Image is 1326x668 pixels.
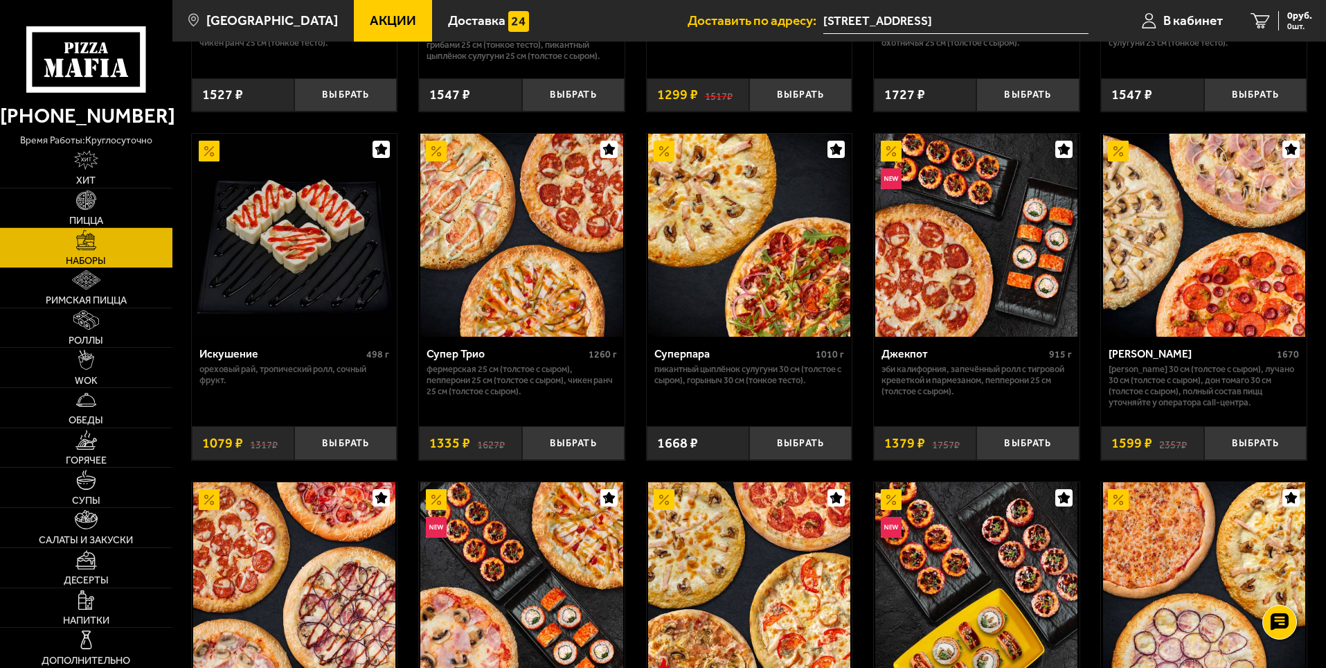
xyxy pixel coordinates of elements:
[39,535,133,545] span: Салаты и закуски
[1277,349,1299,360] span: 1670
[1109,364,1299,408] p: [PERSON_NAME] 30 см (толстое с сыром), Лучано 30 см (толстое с сыром), Дон Томаго 30 см (толстое ...
[426,517,447,538] img: Новинка
[42,656,130,665] span: Дополнительно
[69,216,103,225] span: Пицца
[477,437,505,450] s: 1627 ₽
[881,141,902,161] img: Акционный
[66,256,106,265] span: Наборы
[370,14,416,27] span: Акции
[823,8,1088,34] span: Санкт-Петербург, Заневский проспект, 61к2
[884,437,925,450] span: 1379 ₽
[429,88,470,102] span: 1547 ₽
[76,175,96,185] span: Хит
[881,168,902,189] img: Новинка
[1287,22,1312,30] span: 0 шт.
[199,489,219,510] img: Акционный
[199,347,364,360] div: Искушение
[654,489,674,510] img: Акционный
[250,437,278,450] s: 1317 ₽
[589,349,617,360] span: 1260 г
[294,426,397,460] button: Выбрать
[66,455,107,465] span: Горячее
[508,11,529,32] img: 15daf4d41897b9f0e9f617042186c801.svg
[688,14,823,27] span: Доставить по адресу:
[192,134,397,336] a: АкционныйИскушение
[976,426,1079,460] button: Выбрать
[426,141,447,161] img: Акционный
[976,78,1079,112] button: Выбрать
[64,575,109,585] span: Десерты
[426,489,447,510] img: Акционный
[654,141,674,161] img: Акционный
[1109,347,1273,360] div: [PERSON_NAME]
[72,495,100,505] span: Супы
[199,141,219,161] img: Акционный
[1108,141,1129,161] img: Акционный
[419,134,625,336] a: АкционныйСупер Трио
[1111,437,1152,450] span: 1599 ₽
[1101,134,1307,336] a: АкционныйХет Трик
[881,364,1072,397] p: Эби Калифорния, Запечённый ролл с тигровой креветкой и пармезаном, Пепперони 25 см (толстое с сыр...
[648,134,850,336] img: Суперпара
[1108,489,1129,510] img: Акционный
[1204,78,1307,112] button: Выбрать
[63,615,109,625] span: Напитки
[427,28,617,62] p: Прошутто Фунги 25 см (тонкое тесто), Мясная с грибами 25 см (тонкое тесто), Пикантный цыплёнок су...
[705,88,733,102] s: 1517 ₽
[294,78,397,112] button: Выбрать
[932,437,960,450] s: 1757 ₽
[427,347,585,360] div: Супер Трио
[881,489,902,510] img: Акционный
[69,415,103,425] span: Обеды
[647,134,852,336] a: АкционныйСуперпара
[202,88,243,102] span: 1527 ₽
[1159,437,1187,450] s: 2357 ₽
[1287,11,1312,21] span: 0 руб.
[427,364,617,397] p: Фермерская 25 см (толстое с сыром), Пепперони 25 см (толстое с сыром), Чикен Ранч 25 см (толстое ...
[654,347,813,360] div: Суперпара
[823,8,1088,34] input: Ваш адрес доставки
[1049,349,1072,360] span: 915 г
[657,88,698,102] span: 1299 ₽
[749,78,852,112] button: Выбрать
[1204,426,1307,460] button: Выбрать
[46,295,127,305] span: Римская пицца
[420,134,622,336] img: Супер Трио
[193,134,395,336] img: Искушение
[657,437,698,450] span: 1668 ₽
[1103,134,1305,336] img: Хет Трик
[206,14,338,27] span: [GEOGRAPHIC_DATA]
[884,88,925,102] span: 1727 ₽
[816,349,844,360] span: 1010 г
[366,349,389,360] span: 498 г
[1111,88,1152,102] span: 1547 ₽
[199,364,390,386] p: Ореховый рай, Тропический ролл, Сочный фрукт.
[75,376,98,385] span: WOK
[429,437,470,450] span: 1335 ₽
[874,134,1079,336] a: АкционныйНовинкаДжекпот
[881,517,902,538] img: Новинка
[881,347,1046,360] div: Джекпот
[1163,14,1223,27] span: В кабинет
[522,426,625,460] button: Выбрать
[69,335,103,345] span: Роллы
[749,426,852,460] button: Выбрать
[522,78,625,112] button: Выбрать
[202,437,243,450] span: 1079 ₽
[654,364,845,386] p: Пикантный цыплёнок сулугуни 30 см (толстое с сыром), Горыныч 30 см (тонкое тесто).
[448,14,505,27] span: Доставка
[875,134,1077,336] img: Джекпот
